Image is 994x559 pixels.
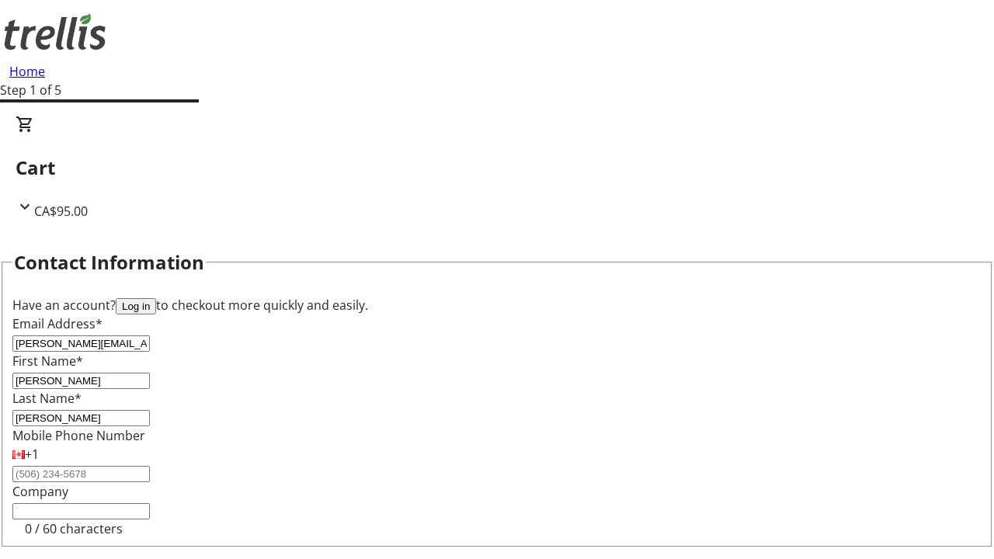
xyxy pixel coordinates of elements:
[34,203,88,220] span: CA$95.00
[116,298,156,314] button: Log in
[16,115,978,220] div: CartCA$95.00
[25,520,123,537] tr-character-limit: 0 / 60 characters
[14,248,204,276] h2: Contact Information
[12,390,82,407] label: Last Name*
[12,296,982,314] div: Have an account? to checkout more quickly and easily.
[12,483,68,500] label: Company
[16,154,978,182] h2: Cart
[12,352,83,370] label: First Name*
[12,427,145,444] label: Mobile Phone Number
[12,466,150,482] input: (506) 234-5678
[12,315,103,332] label: Email Address*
